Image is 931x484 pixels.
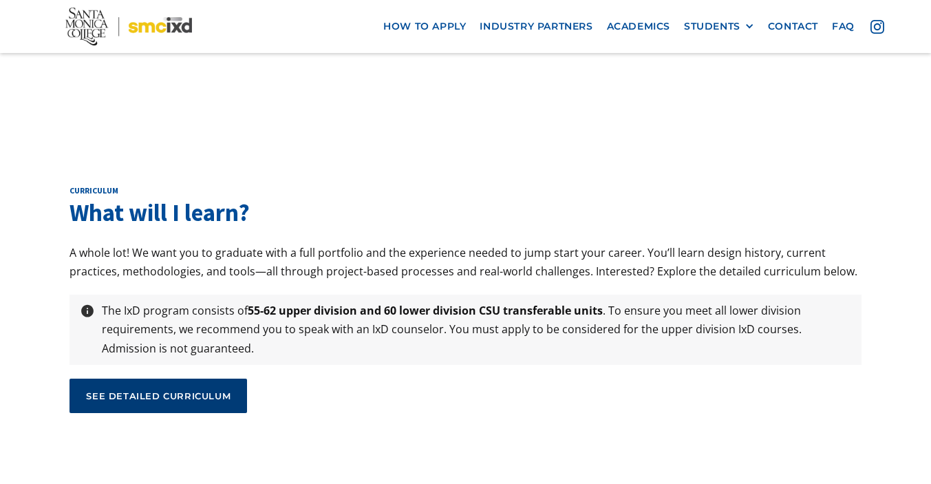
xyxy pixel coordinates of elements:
[69,379,247,413] a: see detailed curriculum
[86,390,231,402] div: see detailed curriculum
[69,244,861,281] p: A whole lot! We want you to graduate with a full portfolio and the experience needed to jump star...
[684,21,754,32] div: STUDENTS
[600,14,677,39] a: Academics
[825,14,862,39] a: faq
[69,185,861,196] h2: curriculum
[65,8,193,45] img: Santa Monica College - SMC IxD logo
[248,303,603,318] strong: 55-62 upper division and 60 lower division CSU transferable units
[69,196,861,230] h3: What will I learn?
[473,14,599,39] a: industry partners
[870,20,884,34] img: icon - instagram
[684,21,740,32] div: STUDENTS
[761,14,825,39] a: contact
[376,14,473,39] a: how to apply
[95,302,857,358] p: The IxD program consists of . To ensure you meet all lower division requirements, we recommend yo...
